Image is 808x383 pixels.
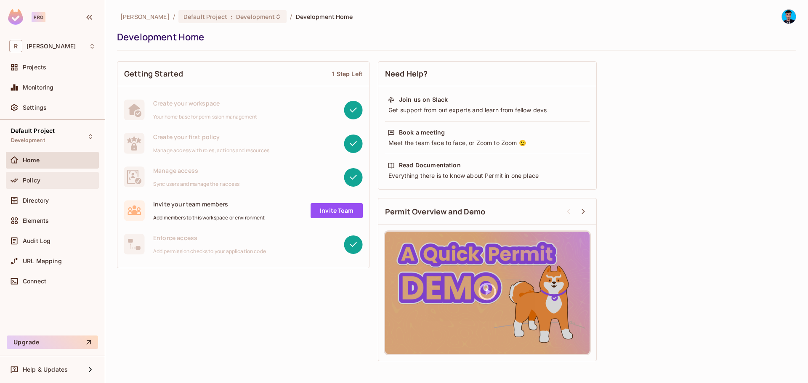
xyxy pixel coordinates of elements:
div: Everything there is to know about Permit in one place [388,172,587,180]
span: Default Project [183,13,227,21]
li: / [173,13,175,21]
span: Create your workspace [153,99,257,107]
a: Invite Team [311,203,363,218]
span: Development Home [296,13,353,21]
span: Policy [23,177,40,184]
span: Add permission checks to your application code [153,248,266,255]
div: Development Home [117,31,792,43]
span: the active workspace [120,13,170,21]
div: Join us on Slack [399,95,448,104]
div: Get support from out experts and learn from fellow devs [388,106,587,114]
div: Read Documentation [399,161,461,169]
span: Invite your team members [153,200,265,208]
span: Help & Updates [23,366,68,373]
span: Home [23,157,40,164]
span: Sync users and manage their access [153,181,239,188]
span: Directory [23,197,49,204]
span: Development [11,137,45,144]
span: Monitoring [23,84,54,91]
span: Audit Log [23,238,50,244]
img: SReyMgAAAABJRU5ErkJggg== [8,9,23,25]
span: Workspace: Rahaman [27,43,76,50]
div: 1 Step Left [332,70,362,78]
li: / [290,13,292,21]
span: Manage access with roles, actions and resources [153,147,269,154]
span: Connect [23,278,46,285]
div: Book a meeting [399,128,445,137]
span: R [9,40,22,52]
img: rahaman [782,10,796,24]
div: Pro [32,12,45,22]
span: Create your first policy [153,133,269,141]
span: Need Help? [385,69,428,79]
span: : [230,13,233,20]
span: Elements [23,217,49,224]
span: Getting Started [124,69,183,79]
span: URL Mapping [23,258,62,264]
span: Projects [23,64,46,71]
span: Permit Overview and Demo [385,206,486,217]
div: Meet the team face to face, or Zoom to Zoom 😉 [388,139,587,147]
span: Development [236,13,275,21]
span: Add members to this workspace or environment [153,214,265,221]
span: Manage access [153,166,239,174]
span: Settings [23,104,47,111]
span: Default Project [11,127,55,134]
span: Your home base for permission management [153,114,257,120]
span: Enforce access [153,234,266,242]
button: Upgrade [7,335,98,349]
